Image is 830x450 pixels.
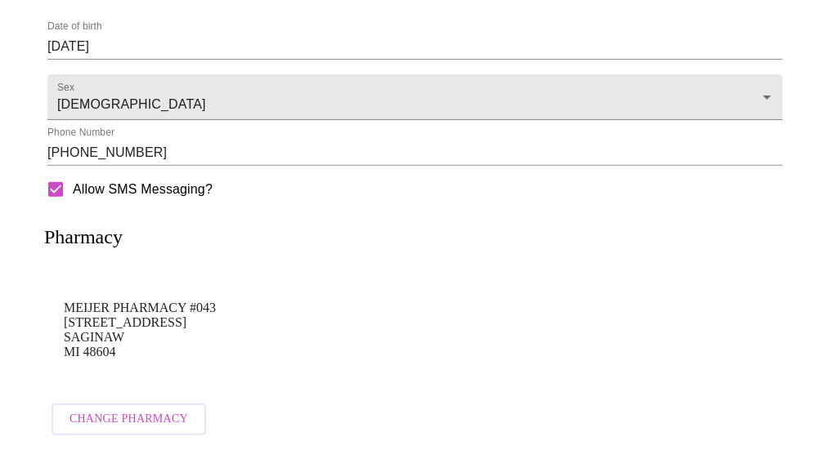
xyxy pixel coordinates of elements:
h3: Pharmacy [44,226,123,248]
p: MEIJER PHARMACY #043 [STREET_ADDRESS] SAGINAW MI 48604 [64,301,766,359]
button: Change Pharmacy [52,403,206,435]
label: Date of birth [47,22,102,32]
span: Change Pharmacy [70,409,188,430]
label: Phone Number [47,128,114,138]
div: [DEMOGRAPHIC_DATA] [47,74,783,120]
span: Allow SMS Messaging? [73,180,213,199]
